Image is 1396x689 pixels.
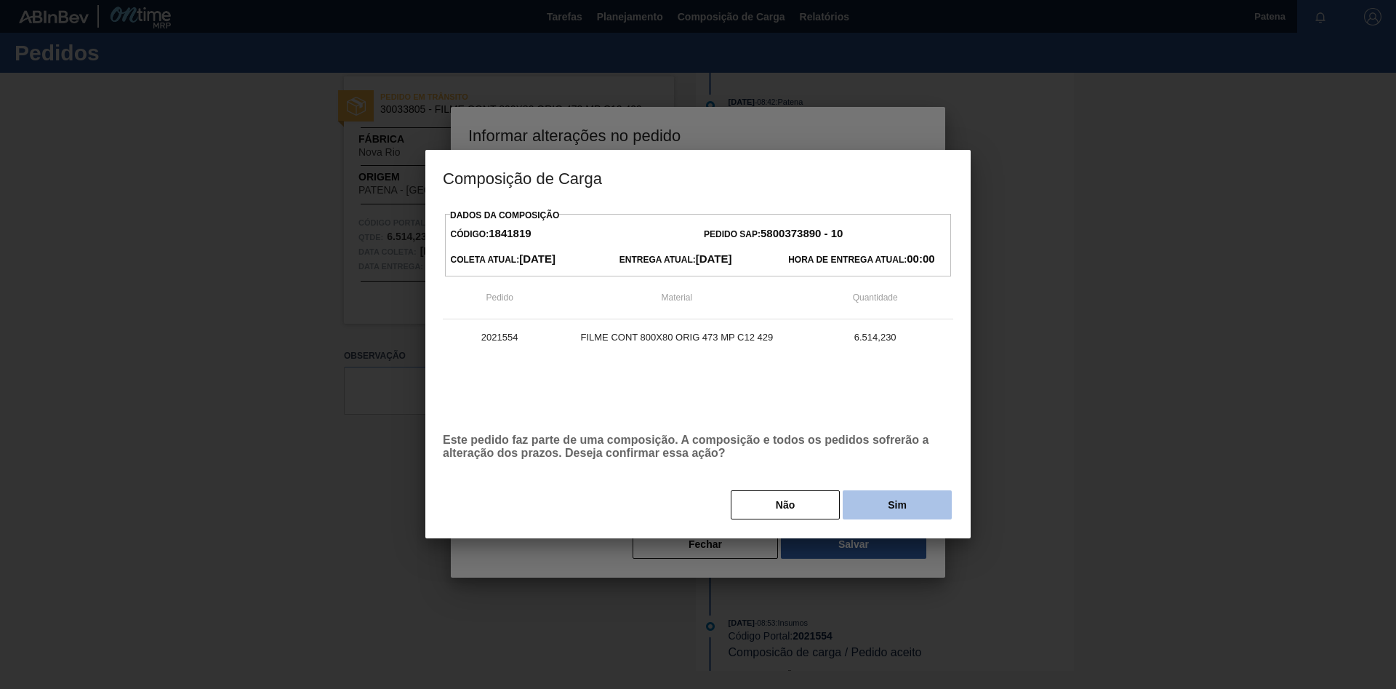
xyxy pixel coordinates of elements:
strong: [DATE] [519,252,555,265]
p: Este pedido faz parte de uma composição. A composição e todos os pedidos sofrerão a alteração dos... [443,434,953,460]
span: Entrega Atual: [619,255,732,265]
strong: 00:00 [907,252,934,265]
strong: [DATE] [696,252,732,265]
span: Material [662,292,693,303]
button: Não [731,490,840,519]
span: Coleta Atual: [451,255,555,265]
strong: 5800373890 - 10 [761,227,843,239]
td: FILME CONT 800X80 ORIG 473 MP C12 429 [556,319,797,356]
td: 6.514,230 [797,319,953,356]
span: Pedido [486,292,513,303]
strong: 1841819 [489,227,531,239]
button: Sim [843,490,952,519]
td: 2021554 [443,319,556,356]
span: Pedido SAP: [704,229,843,239]
span: Quantidade [853,292,898,303]
span: Código: [451,229,531,239]
h3: Composição de Carga [425,150,971,205]
span: Hora de Entrega Atual: [788,255,934,265]
label: Dados da Composição [450,210,559,220]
